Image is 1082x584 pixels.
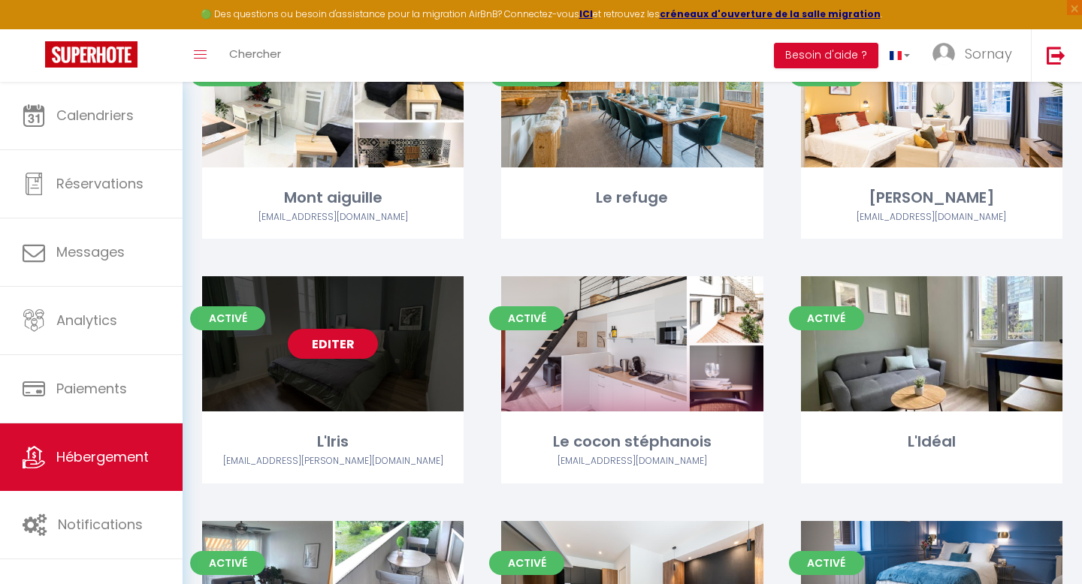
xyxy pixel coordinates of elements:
[190,551,265,575] span: Activé
[229,46,281,62] span: Chercher
[501,186,763,209] div: Le refuge
[489,306,564,330] span: Activé
[660,8,881,20] a: créneaux d'ouverture de la salle migration
[789,551,864,575] span: Activé
[202,430,464,453] div: L'Iris
[202,186,464,209] div: Mont aiguille
[774,43,878,68] button: Besoin d'aide ?
[56,242,125,261] span: Messages
[921,29,1031,82] a: ... Sornay
[45,41,138,68] img: Super Booking
[58,515,143,534] span: Notifications
[801,210,1062,224] div: Airbnb
[56,311,117,330] span: Analytics
[218,29,292,82] a: Chercher
[1047,46,1065,65] img: logout
[12,6,57,51] button: Ouvrir le widget de chat LiveChat
[789,306,864,330] span: Activé
[56,106,134,125] span: Calendriers
[190,306,265,330] span: Activé
[801,430,1062,453] div: L'Idéal
[202,210,464,224] div: Airbnb
[56,379,127,398] span: Paiements
[932,43,955,65] img: ...
[56,447,149,466] span: Hébergement
[489,551,564,575] span: Activé
[288,329,378,359] a: Editer
[801,186,1062,209] div: [PERSON_NAME]
[579,8,593,20] a: ICI
[202,454,464,468] div: Airbnb
[501,430,763,453] div: Le cocon stéphanois
[965,44,1012,63] span: Sornay
[56,174,144,193] span: Réservations
[501,454,763,468] div: Airbnb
